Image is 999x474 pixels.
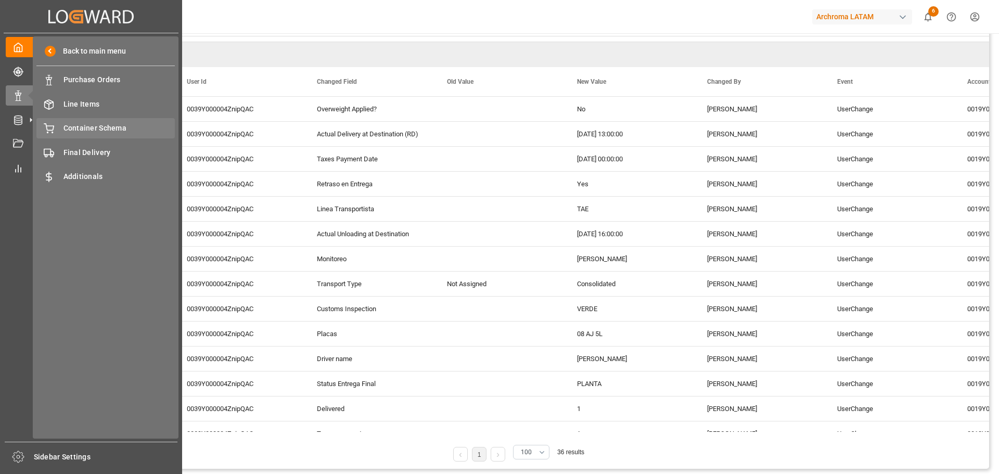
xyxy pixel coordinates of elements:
[565,322,695,346] div: 08 AJ 5L
[447,78,473,85] span: Old Value
[304,147,434,171] div: Taxes Payment Date
[472,447,486,462] li: 1
[304,371,434,396] div: Status Entrega Final
[825,371,955,396] div: UserChange
[565,421,695,446] div: 1
[565,297,695,321] div: VERDE
[695,97,825,121] div: [PERSON_NAME]
[695,396,825,421] div: [PERSON_NAME]
[36,166,175,187] a: Additionals
[565,347,695,371] div: [PERSON_NAME]
[812,9,912,24] div: Archroma LATAM
[825,197,955,221] div: UserChange
[695,272,825,296] div: [PERSON_NAME]
[174,421,304,446] div: 0039Y000004ZnipQAC
[695,147,825,171] div: [PERSON_NAME]
[695,197,825,221] div: [PERSON_NAME]
[304,197,434,221] div: Linea Transportista
[565,147,695,171] div: [DATE] 00:00:00
[63,147,175,158] span: Final Delivery
[565,371,695,396] div: PLANTA
[825,421,955,446] div: UserChange
[478,451,481,458] a: 1
[695,297,825,321] div: [PERSON_NAME]
[695,122,825,146] div: [PERSON_NAME]
[304,247,434,271] div: Monitoreo
[304,272,434,296] div: Transport Type
[174,272,304,296] div: 0039Y000004ZnipQAC
[695,222,825,246] div: [PERSON_NAME]
[36,70,175,90] a: Purchase Orders
[174,172,304,196] div: 0039Y000004ZnipQAC
[695,247,825,271] div: [PERSON_NAME]
[174,396,304,421] div: 0039Y000004ZnipQAC
[825,97,955,121] div: UserChange
[36,142,175,162] a: Final Delivery
[304,421,434,446] div: Taxes payment
[174,322,304,346] div: 0039Y000004ZnipQAC
[36,118,175,138] a: Container Schema
[174,347,304,371] div: 0039Y000004ZnipQAC
[174,371,304,396] div: 0039Y000004ZnipQAC
[565,396,695,421] div: 1
[565,247,695,271] div: [PERSON_NAME]
[825,272,955,296] div: UserChange
[825,222,955,246] div: UserChange
[6,61,176,81] a: Tracking
[304,122,434,146] div: Actual Delivery at Destination (RD)
[565,222,695,246] div: [DATE] 16:00:00
[56,46,126,57] span: Back to main menu
[174,197,304,221] div: 0039Y000004ZnipQAC
[928,6,939,17] span: 6
[63,74,175,85] span: Purchase Orders
[557,449,584,456] span: 36 results
[825,396,955,421] div: UserChange
[34,452,178,463] span: Sidebar Settings
[6,158,176,178] a: My Reports
[453,447,468,462] li: Previous Page
[491,447,505,462] li: Next Page
[565,122,695,146] div: [DATE] 13:00:00
[174,122,304,146] div: 0039Y000004ZnipQAC
[825,172,955,196] div: UserChange
[825,297,955,321] div: UserChange
[825,247,955,271] div: UserChange
[304,347,434,371] div: Driver name
[174,222,304,246] div: 0039Y000004ZnipQAC
[304,222,434,246] div: Actual Unloading at Destination
[695,347,825,371] div: [PERSON_NAME]
[304,97,434,121] div: Overweight Applied?
[521,447,532,457] span: 100
[174,297,304,321] div: 0039Y000004ZnipQAC
[63,171,175,182] span: Additionals
[825,322,955,346] div: UserChange
[695,322,825,346] div: [PERSON_NAME]
[6,37,176,57] a: My Cockpit
[837,78,853,85] span: Event
[317,78,357,85] span: Changed Field
[565,172,695,196] div: Yes
[707,78,741,85] span: Changed By
[916,5,940,29] button: show 6 new notifications
[174,247,304,271] div: 0039Y000004ZnipQAC
[513,445,549,459] button: open menu
[174,97,304,121] div: 0039Y000004ZnipQAC
[967,78,998,85] span: Account Id
[695,421,825,446] div: [PERSON_NAME]
[695,172,825,196] div: [PERSON_NAME]
[304,322,434,346] div: Placas
[940,5,963,29] button: Help Center
[63,99,175,110] span: Line Items
[812,7,916,27] button: Archroma LATAM
[825,147,955,171] div: UserChange
[187,78,207,85] span: User Id
[304,172,434,196] div: Retraso en Entrega
[63,123,175,134] span: Container Schema
[36,94,175,114] a: Line Items
[825,347,955,371] div: UserChange
[577,78,606,85] span: New Value
[6,134,176,154] a: Document Management
[434,272,565,296] div: Not Assigned
[304,297,434,321] div: Customs Inspection
[695,371,825,396] div: [PERSON_NAME]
